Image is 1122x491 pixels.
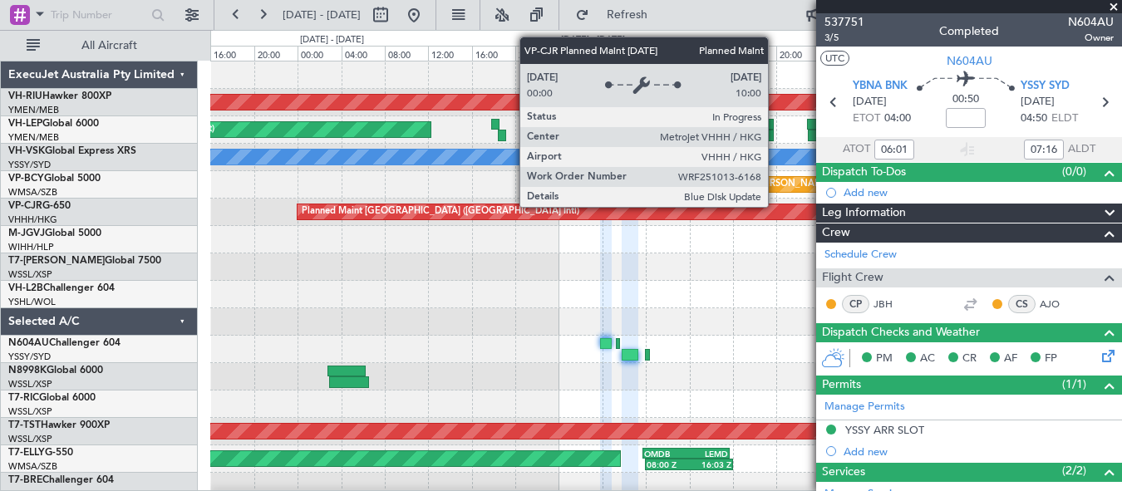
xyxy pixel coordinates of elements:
input: Trip Number [51,2,146,27]
div: 16:00 [733,46,776,61]
a: N8998KGlobal 6000 [8,366,103,376]
a: T7-BREChallenger 604 [8,475,114,485]
span: ETOT [853,110,880,127]
span: ALDT [1068,141,1095,158]
span: Dispatch Checks and Weather [822,323,980,342]
span: N604AU [8,338,49,348]
a: WMSA/SZB [8,460,57,473]
span: T7-[PERSON_NAME] [8,256,105,266]
div: 04:00 [603,46,646,61]
span: YSSY SYD [1021,78,1070,95]
div: 08:00 [385,46,428,61]
a: WMSA/SZB [8,186,57,199]
button: UTC [820,51,849,66]
a: WSSL/XSP [8,378,52,390]
a: VP-BCYGlobal 5000 [8,174,101,184]
span: [DATE] [853,94,887,110]
div: YSSY ARR SLOT [845,423,924,437]
button: Refresh [568,2,667,28]
input: --:-- [874,140,914,160]
span: [DATE] [1021,94,1055,110]
a: WIHH/HLP [8,241,54,253]
div: 08:00 Z [647,459,689,469]
div: Add new [844,185,1114,199]
span: AC [920,351,935,367]
a: YMEN/MEB [8,104,59,116]
span: CR [962,351,977,367]
input: --:-- [1024,140,1064,160]
span: VH-VSK [8,146,45,156]
span: 00:50 [952,91,979,108]
a: WSSL/XSP [8,433,52,445]
span: (1/1) [1062,376,1086,393]
a: Schedule Crew [824,247,897,263]
span: ATOT [843,141,870,158]
div: Planned Maint [GEOGRAPHIC_DATA] ([GEOGRAPHIC_DATA] Intl) [302,199,579,224]
div: 12:00 [428,46,471,61]
div: OMDB [644,449,686,459]
span: (0/0) [1062,163,1086,180]
div: Completed [939,22,999,40]
span: Crew [822,223,850,243]
a: T7-TSTHawker 900XP [8,420,110,430]
span: Flight Crew [822,268,883,287]
span: Permits [822,376,861,395]
span: All Aircraft [43,40,175,52]
div: CS [1008,295,1036,313]
a: VH-VSKGlobal Express XRS [8,146,136,156]
span: FP [1045,351,1057,367]
a: T7-ELLYG-550 [8,448,73,458]
span: VH-RIU [8,91,42,101]
span: T7-ELLY [8,448,45,458]
span: Refresh [593,9,662,21]
div: 00:00 [298,46,341,61]
span: 04:00 [884,110,911,127]
div: [DATE] - [DATE] [300,33,364,47]
span: ELDT [1051,110,1078,127]
span: N604AU [1068,13,1114,31]
a: T7-[PERSON_NAME]Global 7500 [8,256,161,266]
div: 08:00 [646,46,689,61]
span: T7-BRE [8,475,42,485]
span: PM [876,351,893,367]
a: YSHL/WOL [8,296,56,308]
span: (2/2) [1062,462,1086,479]
a: JBH [873,297,911,312]
div: 00:00 [559,46,602,61]
a: VH-LEPGlobal 6000 [8,119,99,129]
div: [DATE] - [DATE] [561,33,625,47]
span: 3/5 [824,31,864,45]
div: 16:00 [210,46,253,61]
div: Planned Maint [GEOGRAPHIC_DATA] (Sultan [PERSON_NAME] [PERSON_NAME] - Subang) [563,172,951,197]
a: AJO [1040,297,1077,312]
span: VP-BCY [8,174,44,184]
span: T7-TST [8,420,41,430]
a: YSSY/SYD [8,351,51,363]
a: N604AUChallenger 604 [8,338,121,348]
span: 04:50 [1021,110,1047,127]
div: 20:00 [515,46,559,61]
a: WSSL/XSP [8,268,52,281]
button: All Aircraft [18,32,180,59]
div: 16:00 [472,46,515,61]
span: AF [1004,351,1017,367]
a: YMEN/MEB [8,131,59,144]
a: Manage Permits [824,399,905,415]
span: Services [822,463,865,482]
span: N604AU [947,52,992,70]
a: VHHH/HKG [8,214,57,226]
span: VH-L2B [8,283,43,293]
span: VH-LEP [8,119,42,129]
span: N8998K [8,366,47,376]
a: YSSY/SYD [8,159,51,171]
span: Leg Information [822,204,906,223]
div: 20:00 [254,46,298,61]
span: 537751 [824,13,864,31]
span: YBNA BNK [853,78,908,95]
div: 12:00 [690,46,733,61]
span: Dispatch To-Dos [822,163,906,182]
span: [DATE] - [DATE] [283,7,361,22]
span: Owner [1068,31,1114,45]
span: T7-RIC [8,393,39,403]
span: VP-CJR [8,201,42,211]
